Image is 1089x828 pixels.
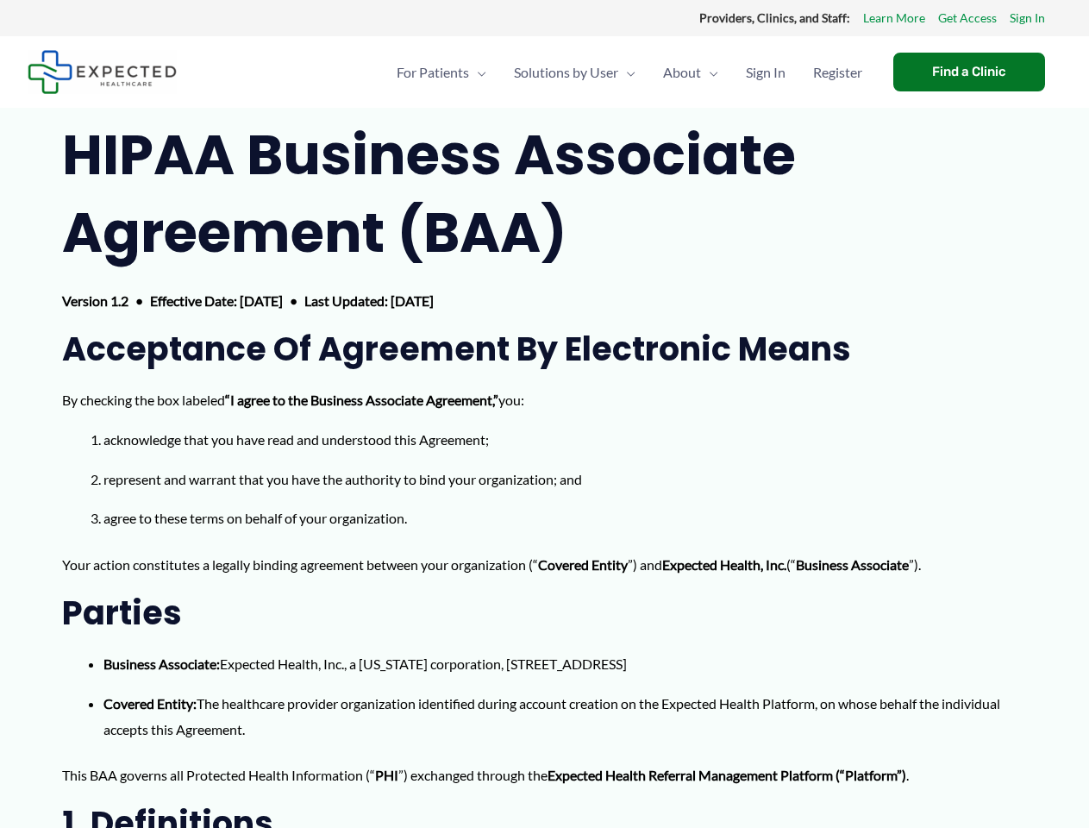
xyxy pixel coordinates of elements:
a: Solutions by UserMenu Toggle [500,42,649,103]
span: acknowledge that you have read and understood this Agreement; [103,431,489,448]
nav: Primary Site Navigation [383,42,876,103]
b: HIPAA Business Associate Agreement (BAA) [62,116,796,271]
a: Sign In [1010,7,1045,29]
span: ”). [909,556,921,573]
span: This BAA governs all Protected Health Information (“ [62,767,375,783]
a: Find a Clinic [893,53,1045,91]
a: AboutMenu Toggle [649,42,732,103]
span: agree to these terms on behalf of your organization. [103,510,407,526]
span: Menu Toggle [618,42,635,103]
span: By checking the box labeled [62,392,225,408]
a: Learn More [863,7,925,29]
span: About [663,42,701,103]
b: Expected Health Referral Management Platform (“Platform”) [548,767,906,783]
b: Version 1.2 • Effective Date: [DATE] • Last Updated: [DATE] [62,292,434,309]
span: The healthcare provider organization identified during account creation on the Expected Health Pl... [103,695,1000,737]
b: Acceptance of Agreement by Electronic Means [62,326,851,372]
span: Menu Toggle [469,42,486,103]
img: Expected Healthcare Logo - side, dark font, small [28,50,177,94]
span: ”) exchanged through the [398,767,548,783]
b: Business Associate [796,556,909,573]
b: Business Associate: [103,655,220,672]
a: Sign In [732,42,799,103]
span: Your action constitutes a legally binding agreement between your organization (“ [62,556,538,573]
b: PHI [375,767,398,783]
b: Expected Health, Inc. [662,556,786,573]
span: ”) and [628,556,662,573]
a: Register [799,42,876,103]
span: (“ [786,556,796,573]
b: Covered Entity: [103,695,197,712]
b: Parties [62,590,182,636]
strong: Providers, Clinics, and Staff: [699,10,850,25]
span: Solutions by User [514,42,618,103]
span: Sign In [746,42,785,103]
b: “I agree to the Business Associate Agreement,” [225,392,498,408]
span: . [906,767,909,783]
span: represent and warrant that you have the authority to bind your organization; and [103,471,582,487]
a: Get Access [938,7,997,29]
b: Covered Entity [538,556,628,573]
span: you: [498,392,524,408]
span: Menu Toggle [701,42,718,103]
span: For Patients [397,42,469,103]
span: Register [813,42,862,103]
span: Expected Health, Inc., a [US_STATE] corporation, [STREET_ADDRESS] [220,655,627,672]
a: For PatientsMenu Toggle [383,42,500,103]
